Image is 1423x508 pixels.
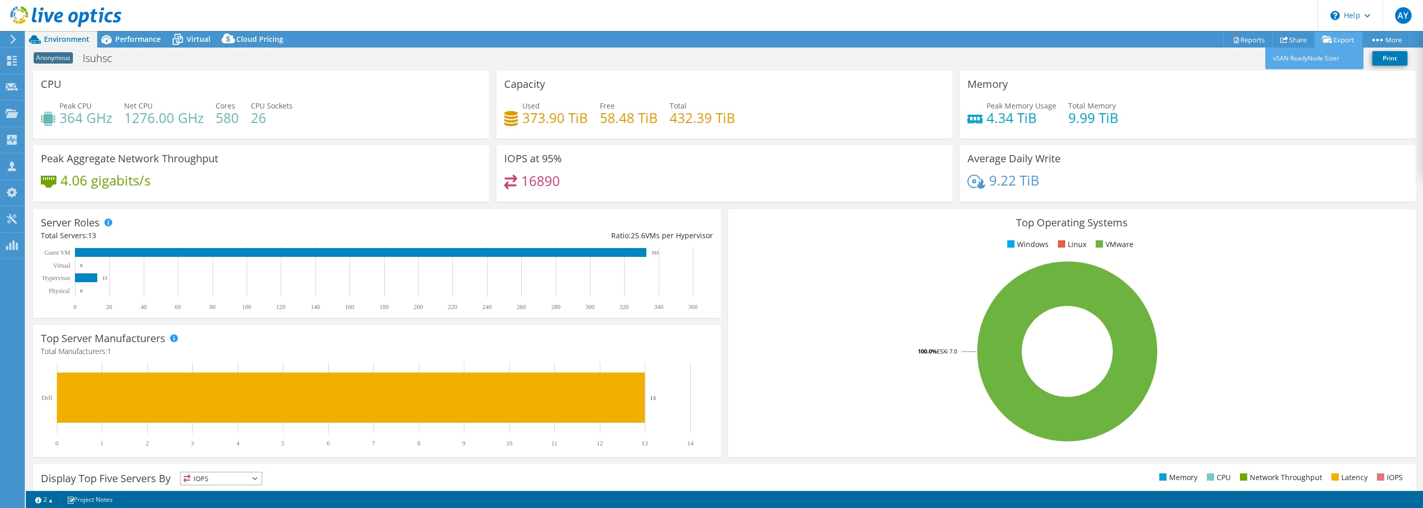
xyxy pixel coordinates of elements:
[918,347,937,355] tspan: 100.0%
[1055,239,1086,250] li: Linux
[41,394,52,402] text: Dell
[687,440,693,447] text: 14
[377,230,713,241] div: Ratio: VMs per Hypervisor
[100,440,103,447] text: 1
[28,493,60,506] a: 2
[187,34,210,44] span: Virtual
[242,303,251,311] text: 100
[551,303,561,311] text: 280
[55,440,58,447] text: 0
[88,230,96,240] span: 13
[41,217,100,228] h3: Server Roles
[53,262,71,269] text: Virtual
[59,112,112,124] h4: 364 GHz
[504,79,545,90] h3: Capacity
[967,79,1008,90] h3: Memory
[276,303,285,311] text: 120
[59,493,120,506] a: Project Notes
[522,112,588,124] h4: 373.90 TiB
[41,230,377,241] div: Total Servers:
[670,101,687,111] span: Total
[1395,7,1412,24] span: AY
[600,112,658,124] h4: 58.48 TiB
[124,101,153,111] span: Net CPU
[462,440,465,447] text: 9
[106,303,112,311] text: 20
[175,303,181,311] text: 60
[414,303,423,311] text: 200
[251,101,293,111] span: CPU Sockets
[1068,112,1118,124] h4: 9.99 TiB
[41,333,165,344] h3: Top Server Manufacturers
[521,175,560,187] h4: 16890
[600,101,615,111] span: Free
[73,303,77,311] text: 0
[448,303,457,311] text: 220
[327,440,330,447] text: 6
[44,34,89,44] span: Environment
[107,346,111,356] span: 1
[380,303,389,311] text: 180
[650,395,656,401] text: 13
[736,217,1408,228] h3: Top Operating Systems
[504,153,562,164] h3: IOPS at 95%
[482,303,492,311] text: 240
[80,288,83,294] text: 0
[216,101,235,111] span: Cores
[585,303,595,311] text: 300
[80,263,83,268] text: 0
[631,230,645,240] span: 25.6
[1330,11,1340,20] svg: \n
[141,303,147,311] text: 40
[49,287,70,295] text: Physical
[1237,472,1322,483] li: Network Throughput
[59,101,92,111] span: Peak CPU
[180,472,262,485] span: IOPS
[311,303,320,311] text: 140
[517,303,526,311] text: 260
[146,440,149,447] text: 2
[216,112,239,124] h4: 580
[115,34,161,44] span: Performance
[124,112,204,124] h4: 1276.00 GHz
[1329,472,1368,483] li: Latency
[987,112,1056,124] h4: 4.34 TiB
[654,303,663,311] text: 340
[688,303,698,311] text: 360
[345,303,354,311] text: 160
[1093,239,1133,250] li: VMware
[967,153,1061,164] h3: Average Daily Write
[1265,48,1364,69] a: vSAN ReadyNode Sizer
[1374,472,1403,483] li: IOPS
[236,440,239,447] text: 4
[642,440,648,447] text: 13
[1204,472,1231,483] li: CPU
[251,112,293,124] h4: 26
[372,440,375,447] text: 7
[1005,239,1049,250] li: Windows
[1223,32,1273,48] a: Reports
[102,275,108,281] text: 13
[937,347,957,355] tspan: ESXi 7.0
[191,440,194,447] text: 3
[41,153,218,164] h3: Peak Aggregate Network Throughput
[522,101,540,111] span: Used
[60,175,150,186] h4: 4.06 gigabits/s
[42,274,70,282] text: Hypervisor
[1362,32,1410,48] a: More
[281,440,284,447] text: 5
[987,101,1056,111] span: Peak Memory Usage
[597,440,603,447] text: 12
[619,303,629,311] text: 320
[551,440,557,447] text: 11
[670,112,735,124] h4: 432.39 TiB
[417,440,420,447] text: 8
[34,52,73,64] span: Anonymous
[1314,32,1363,48] a: Export
[652,250,659,255] text: 333
[44,249,70,256] text: Guest VM
[1273,32,1315,48] a: Share
[989,175,1039,186] h4: 9.22 TiB
[1068,101,1116,111] span: Total Memory
[506,440,512,447] text: 10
